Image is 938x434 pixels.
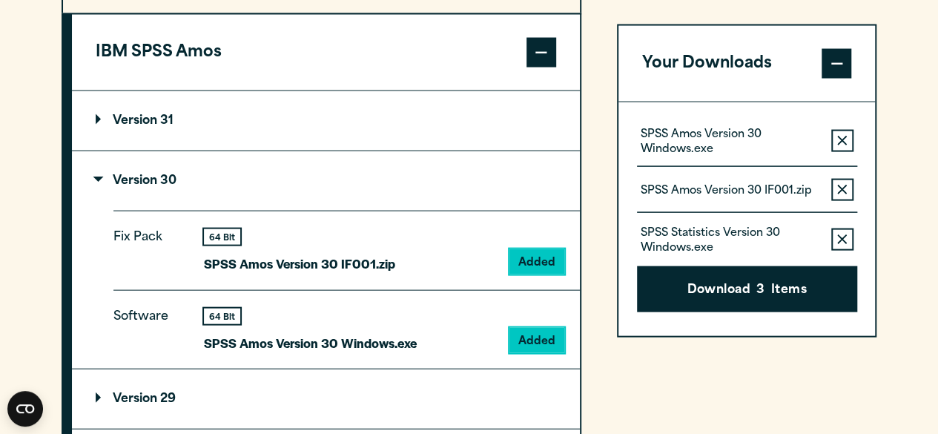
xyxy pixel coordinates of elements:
[72,15,580,91] button: IBM SPSS Amos
[509,328,564,353] button: Added
[641,226,819,255] p: SPSS Statistics Version 30 Windows.exe
[509,249,564,274] button: Added
[641,127,819,157] p: SPSS Amos Version 30 Windows.exe
[756,280,764,300] span: 3
[7,391,43,427] button: Open CMP widget
[618,25,876,101] button: Your Downloads
[204,229,240,245] div: 64 Bit
[96,393,176,405] p: Version 29
[72,151,580,211] summary: Version 30
[96,175,176,187] p: Version 30
[72,369,580,429] summary: Version 29
[113,227,180,263] p: Fix Pack
[637,266,857,312] button: Download3Items
[204,332,417,354] p: SPSS Amos Version 30 Windows.exe
[204,309,240,324] div: 64 Bit
[618,101,876,335] div: Your Downloads
[72,91,580,151] summary: Version 31
[96,115,174,127] p: Version 31
[204,253,395,274] p: SPSS Amos Version 30 IF001.zip
[641,183,812,198] p: SPSS Amos Version 30 IF001.zip
[113,306,180,342] p: Software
